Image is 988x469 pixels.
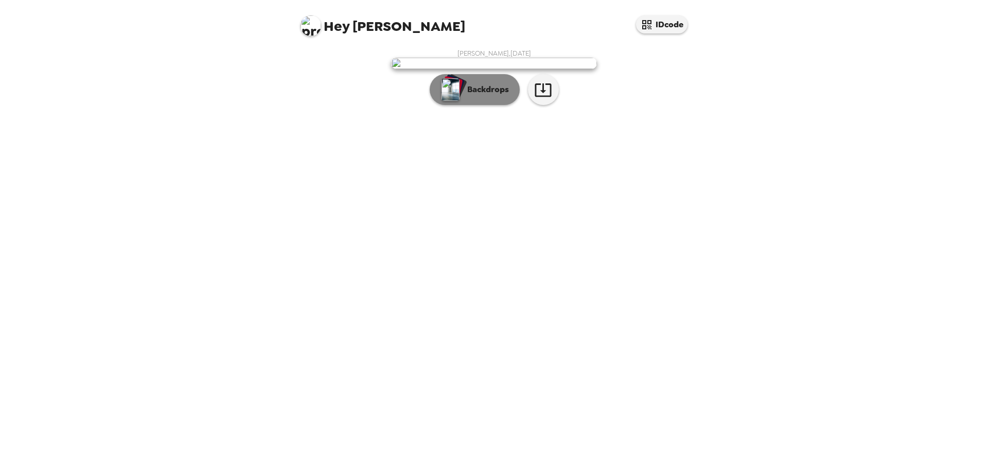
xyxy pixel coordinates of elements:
span: Hey [324,17,349,36]
img: user [391,58,597,69]
span: [PERSON_NAME] [301,10,465,33]
button: Backdrops [430,74,520,105]
p: Backdrops [462,83,509,96]
button: IDcode [636,15,687,33]
img: profile pic [301,15,321,36]
span: [PERSON_NAME] , [DATE] [457,49,531,58]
